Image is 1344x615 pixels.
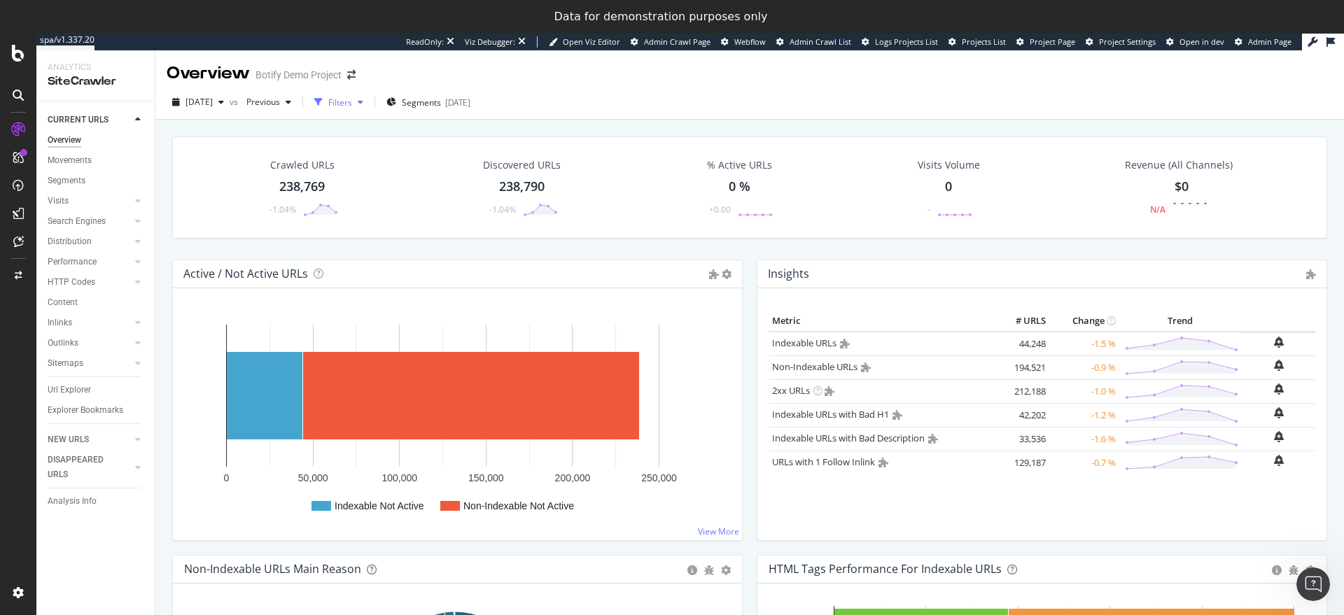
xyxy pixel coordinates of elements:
[381,472,417,483] text: 100,000
[1099,36,1156,47] span: Project Settings
[709,269,719,279] i: Admin
[892,410,902,420] i: Admin
[48,316,131,330] a: Inlinks
[36,34,94,45] div: spa/v1.337.20
[402,97,441,108] span: Segments
[1049,451,1119,474] td: -0.7 %
[184,311,726,529] svg: A chart.
[862,36,938,48] a: Logs Projects List
[48,383,91,397] div: Url Explorer
[768,264,809,283] h4: Insights
[48,295,78,310] div: Content
[48,174,85,188] div: Segments
[729,178,750,196] div: 0 %
[1119,311,1242,332] th: Trend
[993,379,1049,403] td: 212,188
[483,158,561,172] div: Discovered URLs
[48,234,131,249] a: Distribution
[1274,431,1284,442] div: bell-plus
[1049,355,1119,379] td: -0.9 %
[270,158,335,172] div: Crawled URLs
[48,153,145,168] a: Movements
[499,178,545,196] div: 238,790
[993,332,1049,356] td: 44,248
[721,36,766,48] a: Webflow
[48,432,131,447] a: NEW URLS
[769,562,1002,576] div: HTML Tags Performance for Indexable URLs
[48,494,145,509] a: Analysis Info
[1289,565,1298,575] div: bug
[381,91,476,113] button: Segments[DATE]
[347,70,356,80] div: arrow-right-arrow-left
[48,356,131,371] a: Sitemaps
[48,113,108,127] div: CURRENT URLS
[1049,403,1119,427] td: -1.2 %
[1235,36,1291,48] a: Admin Page
[185,96,213,108] span: 2025 Sep. 6th
[993,355,1049,379] td: 194,521
[48,255,97,269] div: Performance
[861,362,871,372] i: Admin
[48,73,143,90] div: SiteCrawler
[875,36,938,47] span: Logs Projects List
[48,214,106,229] div: Search Engines
[48,153,92,168] div: Movements
[1125,158,1233,172] span: Revenue (All Channels)
[298,472,328,483] text: 50,000
[230,96,241,108] span: vs
[1086,36,1156,48] a: Project Settings
[445,97,470,108] div: [DATE]
[734,36,766,47] span: Webflow
[1016,36,1075,48] a: Project Page
[709,204,731,215] div: +0.00
[1296,567,1330,601] iframe: Intercom live chat
[335,500,424,511] text: Indexable Not Active
[1150,204,1165,215] div: N/A
[241,91,297,113] button: Previous
[707,158,772,172] div: % Active URLs
[698,525,739,537] a: View More
[1049,311,1119,332] th: Change
[878,458,888,467] i: Admin
[1274,455,1284,466] div: bell-plus
[1175,178,1189,195] span: $0
[489,204,516,215] div: -1.04%
[48,194,69,208] div: Visits
[776,36,851,48] a: Admin Crawl List
[1166,36,1224,48] a: Open in dev
[993,427,1049,451] td: 33,536
[48,275,131,290] a: HTTP Codes
[928,434,938,444] i: Admin
[993,403,1049,427] td: 42,202
[48,234,92,249] div: Distribution
[48,453,131,482] a: DISAPPEARED URLS
[962,36,1006,47] span: Projects List
[772,455,875,468] a: URLs with 1 Follow Inlink
[48,133,81,148] div: Overview
[840,339,850,348] i: Admin
[463,500,574,511] text: Non-Indexable Not Active
[825,386,834,396] i: Admin
[945,178,952,196] div: 0
[704,565,714,575] div: bug
[1272,565,1282,575] div: circle-info
[772,360,857,373] a: Non-Indexable URLs
[48,336,131,351] a: Outlinks
[555,472,591,483] text: 200,000
[36,34,94,50] a: spa/v1.337.20
[406,36,444,48] div: ReadOnly:
[918,158,980,172] div: Visits Volume
[721,565,731,575] div: gear
[1274,337,1284,348] div: bell-plus
[1306,269,1316,279] i: Admin
[224,472,230,483] text: 0
[927,204,930,215] div: -
[269,204,296,215] div: -1.04%
[993,311,1049,332] th: # URLS
[465,36,515,48] div: Viz Debugger:
[563,36,620,47] span: Open Viz Editor
[241,96,280,108] span: Previous
[48,295,145,310] a: Content
[1274,383,1284,395] div: bell-plus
